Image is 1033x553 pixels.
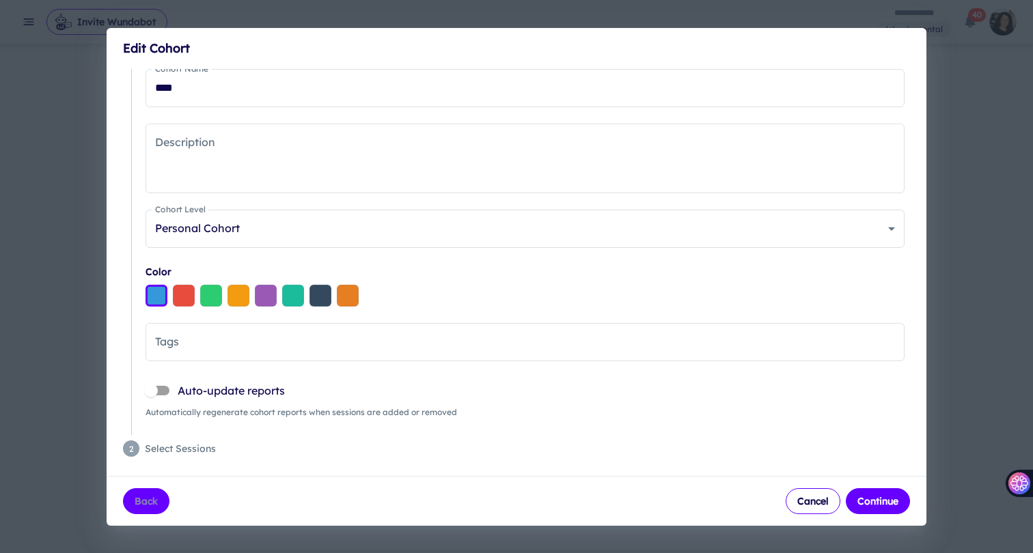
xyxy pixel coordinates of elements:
button: Select color #2ecc71 [200,285,222,307]
span: Select Sessions [145,441,910,456]
button: Select color #1abc9c [282,285,304,307]
button: Continue [846,488,910,514]
h2: Edit Cohort [107,28,926,69]
button: Cancel [786,488,840,514]
span: Auto-update reports [178,382,285,399]
button: Select color #e67e22 [337,285,359,307]
button: Select color #3498db [146,285,167,307]
div: Personal Cohort [146,210,905,248]
span: Automatically regenerate cohort reports when sessions are added or removed [146,406,905,419]
h6: Color [146,264,905,279]
button: Select color #34495e [309,285,331,307]
label: Cohort Name [155,63,208,74]
button: Select color #f39c12 [228,285,249,307]
div: Color selection [146,285,905,307]
button: Select color #9b59b6 [255,285,277,307]
button: Select color #e74c3c [173,285,195,307]
label: Cohort Level [155,203,206,215]
text: 2 [129,443,134,453]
